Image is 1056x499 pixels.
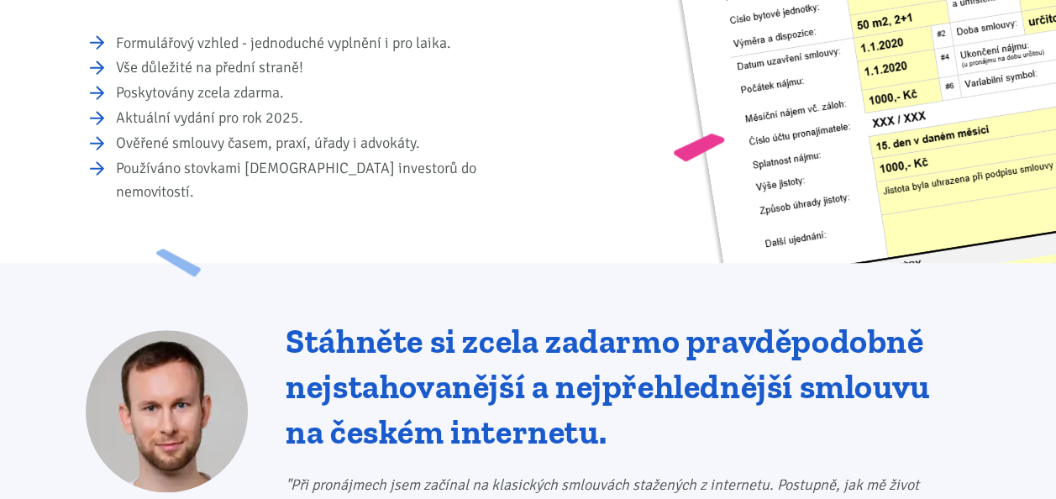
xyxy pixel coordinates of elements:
li: Poskytovány zcela zdarma. [116,81,517,105]
h2: Stáhněte si zcela zadarmo pravděpodobně nejstahovanější a nejpřehlednější smlouvu na českém inter... [286,318,970,454]
li: Aktuální vydání pro rok 2025. [116,107,517,130]
li: Ověřené smlouvy časem, praxí, úřady i advokáty. [116,132,517,155]
img: Tomáš Kučera [86,330,248,492]
li: Vše důležité na přední straně! [116,56,517,80]
li: Používáno stovkami [DEMOGRAPHIC_DATA] investorů do nemovitostí. [116,157,517,204]
li: Formulářový vzhled - jednoduché vyplnění i pro laika. [116,32,517,55]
